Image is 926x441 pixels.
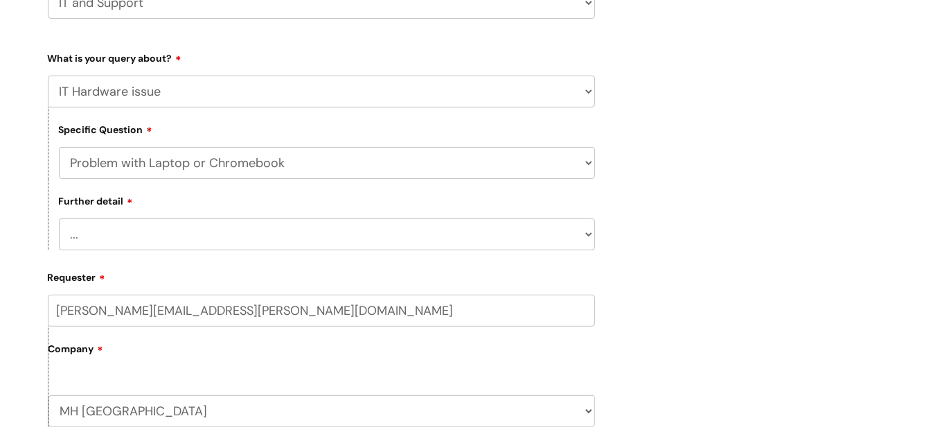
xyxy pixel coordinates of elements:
[59,193,134,207] label: Further detail
[48,48,595,64] label: What is your query about?
[48,338,595,370] label: Company
[59,122,153,136] label: Specific Question
[48,295,595,327] input: Email
[48,267,595,284] label: Requester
